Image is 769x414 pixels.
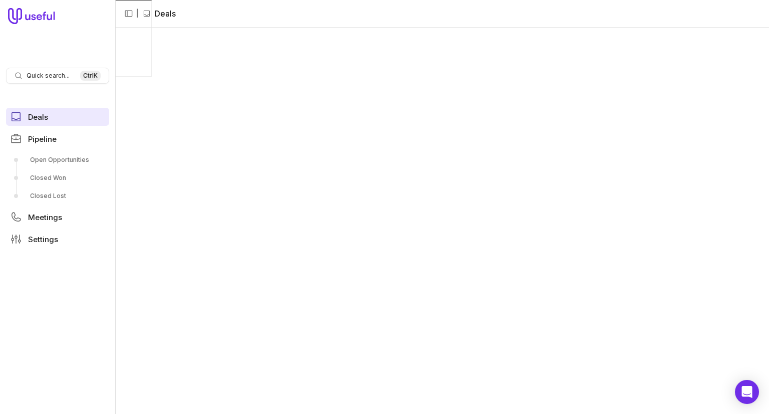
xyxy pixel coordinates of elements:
a: Settings [6,230,109,248]
a: Closed Won [6,170,109,186]
li: Deals [143,8,176,20]
div: Open Intercom Messenger [735,380,759,404]
button: Collapse sidebar [121,6,136,21]
span: Deals [28,113,48,121]
span: Pipeline [28,135,57,143]
kbd: Ctrl K [80,71,101,81]
span: Settings [28,236,58,243]
a: Deals [6,108,109,126]
a: Open Opportunities [6,152,109,168]
div: Pipeline submenu [6,152,109,204]
span: Meetings [28,214,62,221]
a: Closed Lost [6,188,109,204]
span: | [136,8,139,20]
span: Quick search... [27,72,70,80]
a: Pipeline [6,130,109,148]
a: Meetings [6,208,109,226]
